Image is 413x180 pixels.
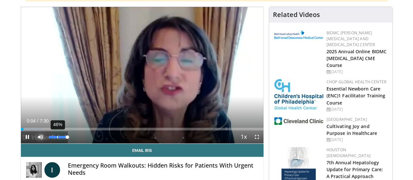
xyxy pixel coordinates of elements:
[44,162,60,178] a: I
[26,162,42,178] img: Dr. Iris Gorfinkel
[326,147,371,158] a: Houston [DEMOGRAPHIC_DATA]
[49,136,67,138] div: Volume Level
[68,162,258,176] h4: Emergency Room Walkouts: Hidden Risks for Patients With Urgent Needs
[237,130,250,143] button: Playback Rate
[274,79,323,109] img: 8fbf8b72-0f77-40e1-90f4-9648163fd298.jpg.150x105_q85_autocrop_double_scale_upscale_version-0.2.jpg
[37,118,39,123] span: /
[274,30,323,39] img: c96b19ec-a48b-46a9-9095-935f19585444.png.150x105_q85_autocrop_double_scale_upscale_version-0.2.png
[326,117,367,122] a: [GEOGRAPHIC_DATA]
[326,86,386,106] a: Essential Newborn Care (ENC)1 Facilitator Training Course
[326,79,386,85] a: CHOP Global Health Center
[326,159,383,179] a: 7th Annual Hepatology Update for Primary Care: A Practical Approach
[326,69,387,75] div: [DATE]
[21,128,263,130] div: Progress Bar
[326,30,375,47] a: BIDMC [PERSON_NAME][MEDICAL_DATA] and [MEDICAL_DATA] Center
[27,118,36,123] span: 0:04
[326,137,387,143] div: [DATE]
[40,118,49,123] span: 7:30
[326,106,387,112] div: [DATE]
[273,11,320,19] h4: Related Videos
[21,7,263,144] video-js: Video Player
[21,144,263,157] a: Email Iris
[250,130,263,143] button: Fullscreen
[34,130,47,143] button: Mute
[274,117,323,125] img: 1ef99228-8384-4f7a-af87-49a18d542794.png.150x105_q85_autocrop_double_scale_upscale_version-0.2.jpg
[326,48,387,68] a: 2025 Annual Online BIDMC [MEDICAL_DATA] CME Course
[326,123,377,136] a: Cultivating Joy and Purpose in Healthcare
[21,130,34,143] button: Pause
